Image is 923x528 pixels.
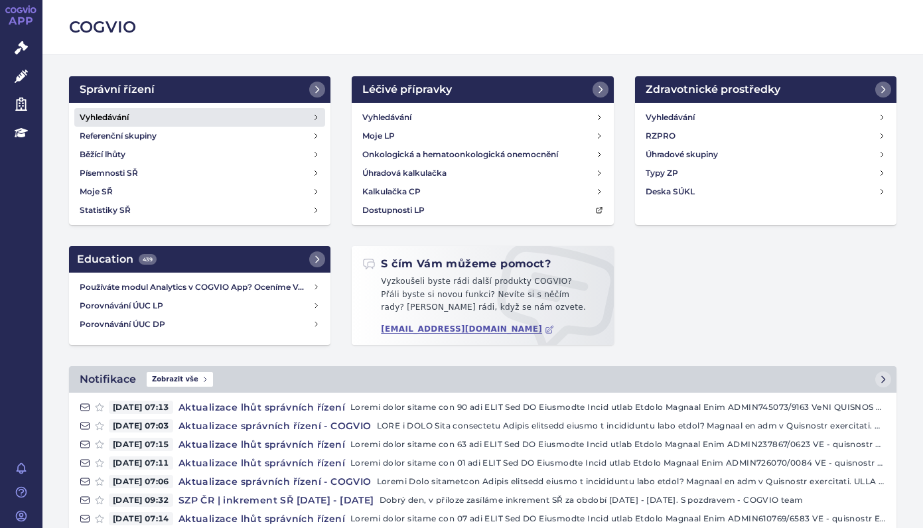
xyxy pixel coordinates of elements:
[109,456,173,470] span: [DATE] 07:11
[646,82,780,98] h2: Zdravotnické prostředky
[74,278,325,297] a: Používáte modul Analytics v COGVIO App? Oceníme Vaši zpětnou vazbu!
[646,129,675,143] h4: RZPRO
[173,438,350,451] h4: Aktualizace lhůt správních řízení
[109,475,173,488] span: [DATE] 07:06
[77,251,157,267] h2: Education
[173,401,350,414] h4: Aktualizace lhůt správních řízení
[357,127,608,145] a: Moje LP
[640,127,891,145] a: RZPRO
[362,129,395,143] h4: Moje LP
[80,148,125,161] h4: Běžící lhůty
[646,111,695,124] h4: Vyhledávání
[362,82,452,98] h2: Léčivé přípravky
[350,512,886,525] p: Loremi dolor sitame con 07 adi ELIT Sed DO Eiusmodte Incid utlab Etdolo Magnaal Enim ADMIN610769/...
[173,475,377,488] h4: Aktualizace správních řízení - COGVIO
[69,366,896,393] a: NotifikaceZobrazit vše
[80,299,313,312] h4: Porovnávání ÚUC LP
[80,204,131,217] h4: Statistiky SŘ
[362,185,421,198] h4: Kalkulačka CP
[173,494,380,507] h4: SZP ČR | inkrement SŘ [DATE] - [DATE]
[80,371,136,387] h2: Notifikace
[362,148,558,161] h4: Onkologická a hematoonkologická onemocnění
[357,145,608,164] a: Onkologická a hematoonkologická onemocnění
[380,494,886,507] p: Dobrý den, v příloze zasíláme inkrement SŘ za období [DATE] - [DATE]. S pozdravem - COGVIO team
[109,512,173,525] span: [DATE] 07:14
[362,204,425,217] h4: Dostupnosti LP
[173,512,350,525] h4: Aktualizace lhůt správních řízení
[381,324,554,334] a: [EMAIL_ADDRESS][DOMAIN_NAME]
[69,76,330,103] a: Správní řízení
[350,401,886,414] p: Loremi dolor sitame con 90 adi ELIT Sed DO Eiusmodte Incid utlab Etdolo Magnaal Enim ADMIN745073/...
[173,456,350,470] h4: Aktualizace lhůt správních řízení
[646,166,678,180] h4: Typy ZP
[74,108,325,127] a: Vyhledávání
[69,16,896,38] h2: COGVIO
[109,494,173,507] span: [DATE] 09:32
[635,76,896,103] a: Zdravotnické prostředky
[74,127,325,145] a: Referenční skupiny
[640,108,891,127] a: Vyhledávání
[80,129,157,143] h4: Referenční skupiny
[80,82,155,98] h2: Správní řízení
[640,164,891,182] a: Typy ZP
[646,185,695,198] h4: Deska SÚKL
[74,315,325,334] a: Porovnávání ÚUC DP
[362,257,551,271] h2: S čím Vám můžeme pomoct?
[640,145,891,164] a: Úhradové skupiny
[377,419,886,432] p: LORE i DOLO Sita consectetu Adipis elitsedd eiusmo t incididuntu labo etdol? Magnaal en adm v Qui...
[357,201,608,220] a: Dostupnosti LP
[173,419,377,432] h4: Aktualizace správních řízení - COGVIO
[147,372,213,387] span: Zobrazit vše
[350,438,886,451] p: Loremi dolor sitame con 63 adi ELIT Sed DO Eiusmodte Incid utlab Etdolo Magnaal Enim ADMIN237867/...
[640,182,891,201] a: Deska SÚKL
[74,145,325,164] a: Běžící lhůty
[352,76,613,103] a: Léčivé přípravky
[80,185,113,198] h4: Moje SŘ
[350,456,886,470] p: Loremi dolor sitame con 01 adi ELIT Sed DO Eiusmodte Incid utlab Etdolo Magnaal Enim ADMIN726070/...
[74,182,325,201] a: Moje SŘ
[357,182,608,201] a: Kalkulačka CP
[74,297,325,315] a: Porovnávání ÚUC LP
[109,419,173,432] span: [DATE] 07:03
[74,201,325,220] a: Statistiky SŘ
[362,166,447,180] h4: Úhradová kalkulačka
[80,281,313,294] h4: Používáte modul Analytics v COGVIO App? Oceníme Vaši zpětnou vazbu!
[109,401,173,414] span: [DATE] 07:13
[80,166,138,180] h4: Písemnosti SŘ
[69,246,330,273] a: Education439
[109,438,173,451] span: [DATE] 07:15
[362,111,411,124] h4: Vyhledávání
[357,164,608,182] a: Úhradová kalkulačka
[357,108,608,127] a: Vyhledávání
[377,475,886,488] p: Loremi Dolo sitametcon Adipis elitsedd eiusmo t incididuntu labo etdol? Magnaal en adm v Quisnost...
[646,148,718,161] h4: Úhradové skupiny
[362,275,603,320] p: Vyzkoušeli byste rádi další produkty COGVIO? Přáli byste si novou funkci? Nevíte si s něčím rady?...
[74,164,325,182] a: Písemnosti SŘ
[80,318,313,331] h4: Porovnávání ÚUC DP
[80,111,129,124] h4: Vyhledávání
[139,254,157,265] span: 439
